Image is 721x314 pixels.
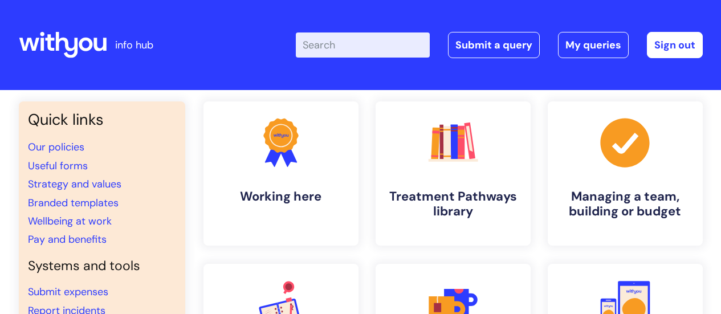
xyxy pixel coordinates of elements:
a: Our policies [28,140,84,154]
a: Sign out [647,32,703,58]
a: Pay and benefits [28,233,107,246]
a: Working here [203,101,359,246]
a: Wellbeing at work [28,214,112,228]
a: Branded templates [28,196,119,210]
div: | - [296,32,703,58]
h4: Working here [213,189,349,204]
h4: Systems and tools [28,258,176,274]
h3: Quick links [28,111,176,129]
a: Strategy and values [28,177,121,191]
input: Search [296,32,430,58]
p: info hub [115,36,153,54]
a: My queries [558,32,629,58]
a: Submit expenses [28,285,108,299]
a: Useful forms [28,159,88,173]
a: Submit a query [448,32,540,58]
a: Managing a team, building or budget [548,101,703,246]
a: Treatment Pathways library [376,101,531,246]
h4: Treatment Pathways library [385,189,522,219]
h4: Managing a team, building or budget [557,189,694,219]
